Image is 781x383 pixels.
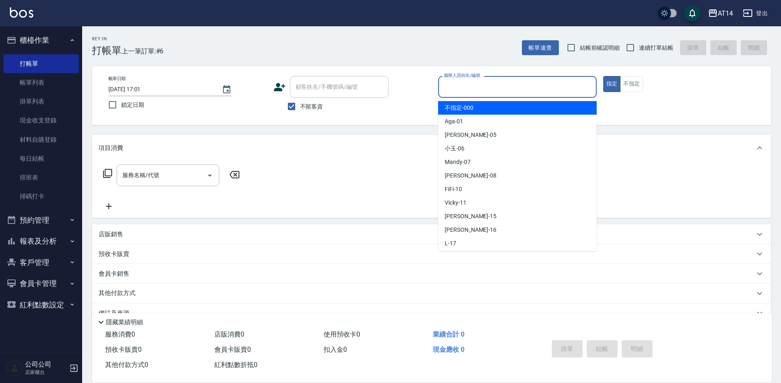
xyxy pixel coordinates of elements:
div: 預收卡販賣 [92,244,771,264]
p: 其他付款方式 [99,289,140,298]
button: 帳單速查 [522,40,559,55]
span: L -17 [445,239,456,248]
span: 紅利點數折抵 0 [214,361,257,369]
a: 排班表 [3,168,79,187]
span: 預收卡販賣 0 [105,346,142,353]
span: [PERSON_NAME] -16 [445,226,496,234]
button: 報表及分析 [3,231,79,252]
h5: 公司公司 [25,360,67,369]
span: 店販消費 0 [214,330,244,338]
span: 服務消費 0 [105,330,135,338]
span: FiFi -10 [445,185,462,194]
span: 不留客資 [300,102,323,111]
span: [PERSON_NAME] -08 [445,171,496,180]
div: 項目消費 [92,135,771,161]
span: Mandy -07 [445,158,471,166]
button: Choose date, selected date is 2025-08-24 [217,80,237,99]
button: 會員卡管理 [3,273,79,294]
span: 鎖定日期 [121,101,144,109]
span: 小玉 -06 [445,144,464,153]
button: 不指定 [620,76,643,92]
span: 結帳前確認明細 [580,44,620,52]
div: 會員卡銷售 [92,264,771,284]
a: 掃碼打卡 [3,187,79,206]
img: Person [7,360,23,376]
button: 客戶管理 [3,252,79,273]
div: AT14 [718,8,733,18]
p: 備註及來源 [99,309,129,318]
p: 會員卡銷售 [99,270,129,278]
div: 備註及來源 [92,303,771,323]
p: 預收卡販賣 [99,250,129,258]
p: 隱藏業績明細 [106,318,143,327]
span: Vicky -11 [445,198,466,207]
button: 櫃檯作業 [3,30,79,51]
h3: 打帳單 [92,45,122,56]
span: 業績合計 0 [433,330,464,338]
p: 項目消費 [99,144,123,152]
label: 帳單日期 [108,76,126,82]
span: 不指定 -000 [445,104,473,112]
a: 材料自購登錄 [3,130,79,149]
span: 會員卡販賣 0 [214,346,251,353]
input: YYYY/MM/DD hh:mm [108,83,214,96]
span: [PERSON_NAME] -15 [445,212,496,221]
h2: Key In [92,36,122,42]
span: 其他付款方式 0 [105,361,148,369]
div: 店販銷售 [92,224,771,244]
img: Logo [10,7,33,18]
a: 帳單列表 [3,73,79,92]
p: 店家櫃台 [25,369,67,376]
button: 登出 [740,6,771,21]
span: [PERSON_NAME] -05 [445,131,496,139]
button: 紅利點數設定 [3,294,79,316]
label: 服務人員姓名/編號 [444,72,480,78]
button: 預約管理 [3,210,79,231]
div: 其他付款方式 [92,284,771,303]
a: 打帳單 [3,54,79,73]
button: Open [203,169,216,182]
span: 使用預收卡 0 [324,330,360,338]
a: 每日結帳 [3,149,79,168]
button: AT14 [705,5,736,22]
button: 指定 [603,76,621,92]
span: 上一筆訂單:#6 [122,46,164,56]
span: 現金應收 0 [433,346,464,353]
span: 扣入金 0 [324,346,347,353]
p: 店販銷售 [99,230,123,239]
span: 連續打單結帳 [639,44,673,52]
a: 現金收支登錄 [3,111,79,130]
a: 掛單列表 [3,92,79,111]
span: Aga -01 [445,117,463,126]
button: save [684,5,701,21]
